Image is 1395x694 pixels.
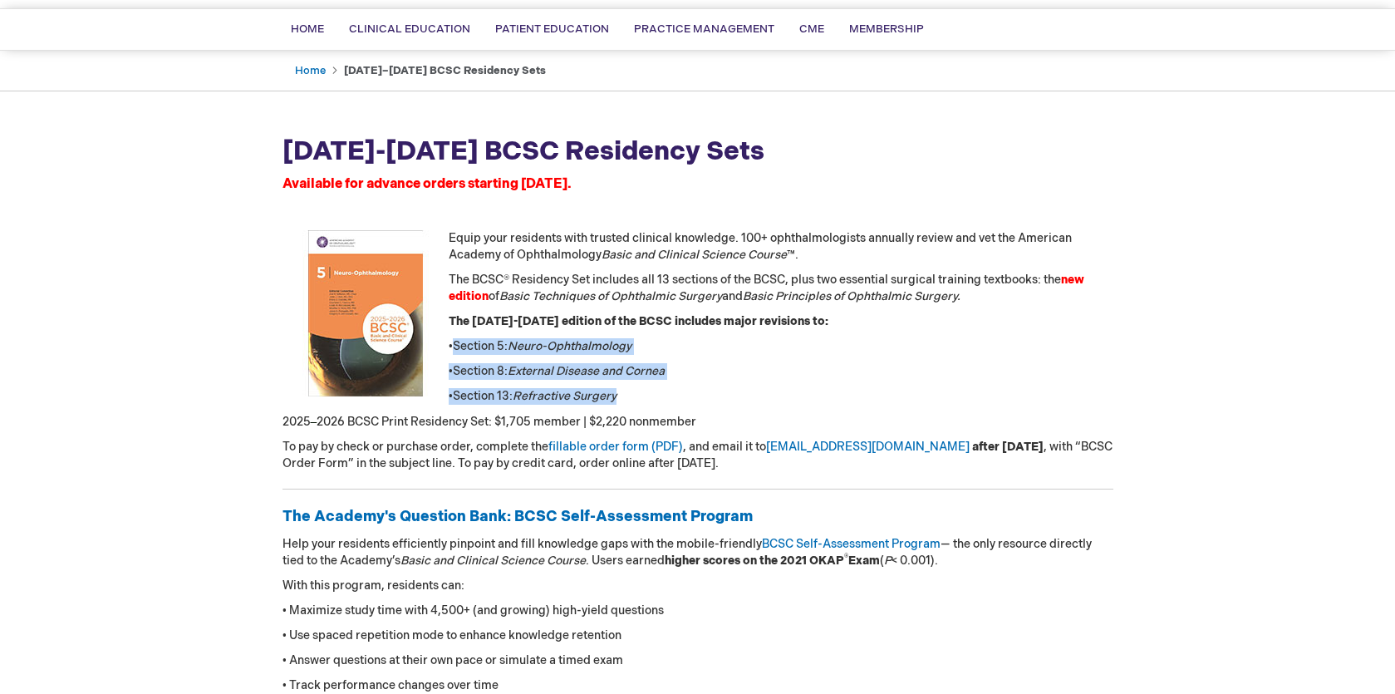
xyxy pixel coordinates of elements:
[282,176,572,192] span: Available for advance orders starting [DATE].
[849,22,924,36] span: Membership
[344,64,546,77] strong: [DATE]–[DATE] BCSC Residency Sets
[282,230,449,396] img: BCSC 2020-2021 Section 4
[282,135,764,168] strong: [DATE]-[DATE] BCSC Residency Sets
[282,508,753,525] strong: The Academy's Question Bank: BCSC Self-Assessment Program
[349,22,470,36] span: Clinical Education
[282,413,1113,431] p: 2025 2026 BCSC Print Residency Set: $1,705 member | $2,220 nonmember
[766,440,970,454] a: [EMAIL_ADDRESS][DOMAIN_NAME]
[282,338,1113,355] p: •
[295,64,326,77] a: Home
[282,363,1113,380] p: •
[665,554,880,568] strong: higher scores on the 2021 OKAP Exam
[453,339,631,353] span: Section 5:
[972,440,1044,454] strong: after [DATE]
[743,289,750,303] em: B
[602,248,787,262] em: Basic and Clinical Science Course
[548,440,683,454] a: fillable order form (PDF)
[282,230,1113,263] p: Equip your residents with trusted clinical knowledge. 100+ ophthalmologists annually review and v...
[957,289,960,303] em: .
[282,677,1113,694] p: • Track performance changes over time
[311,415,317,428] span: –
[282,439,1113,472] p: To pay by check or purchase order, complete the , and email it to , with “BCSC Order Form” in the...
[282,628,1113,644] p: • Use spaced repetition mode to enhance knowledge retention
[453,389,616,403] span: Section 13:
[400,554,586,568] em: Basic and Clinical Science Course
[453,364,665,378] span: Section 8:
[291,22,324,36] span: Home
[495,22,609,36] span: Patient Education
[282,603,1113,619] p: • Maximize study time with 4,500+ (and growing) high-yield questions
[799,22,824,36] span: CME
[750,289,957,303] em: asic Principles of Ophthalmic Surgery
[282,536,1113,569] p: Help your residents efficiently pinpoint and fill knowledge gaps with the mobile-friendly — the o...
[508,339,631,353] em: Neuro-Ophthalmology
[282,652,1113,669] p: • Answer questions at their own pace or simulate a timed exam
[282,578,1113,594] p: With this program, residents can:
[508,364,665,378] em: External Disease and Cornea
[884,554,892,568] em: P
[513,389,616,403] em: Refractive Surgery
[449,314,828,328] strong: The [DATE]-[DATE] edition of the BCSC includes major revisions to:
[282,272,1113,305] p: The BCSC® Residency Set includes all 13 sections of the BCSC, plus two essential surgical trainin...
[762,537,941,551] a: BCSC Self-Assessment Program
[634,22,774,36] span: Practice Management
[844,553,848,563] sup: ®
[282,388,1113,405] p: •
[499,289,722,303] em: Basic Techniques of Ophthalmic Surgery
[282,510,753,524] a: The Academy's Question Bank: BCSC Self-Assessment Program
